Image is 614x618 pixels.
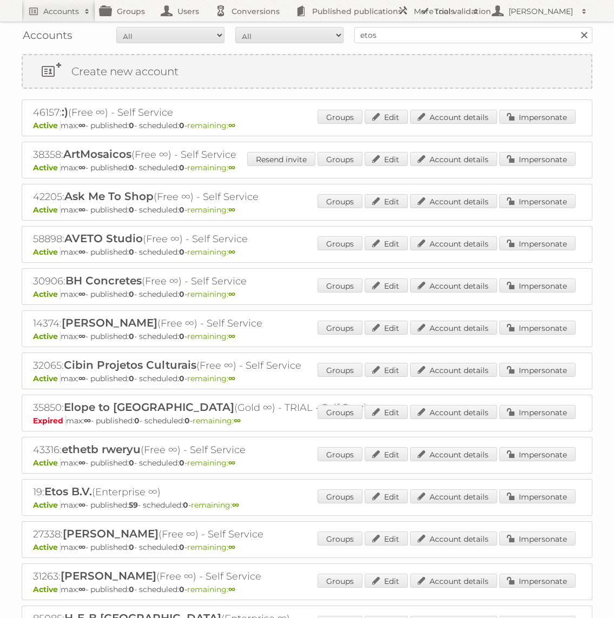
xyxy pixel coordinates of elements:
span: [PERSON_NAME] [63,527,159,540]
p: max: - published: - scheduled: - [33,584,581,594]
strong: 0 [129,205,134,215]
strong: 0 [134,416,140,426]
span: remaining: [187,542,235,552]
a: Account details [410,321,497,335]
span: ArtMosaicos [63,148,131,161]
h2: 27338: (Free ∞) - Self Service [33,527,412,541]
a: Account details [410,447,497,461]
span: remaining: [193,416,241,426]
a: Impersonate [499,321,576,335]
strong: ∞ [78,584,85,594]
strong: 0 [179,374,184,383]
strong: ∞ [228,289,235,299]
a: Groups [318,110,362,124]
span: remaining: [187,121,235,130]
h2: 42205: (Free ∞) - Self Service [33,190,412,204]
span: [PERSON_NAME] [61,569,156,582]
a: Groups [318,194,362,208]
strong: ∞ [228,247,235,257]
strong: ∞ [228,331,235,341]
strong: 0 [184,416,190,426]
strong: 0 [179,542,184,552]
a: Impersonate [499,489,576,503]
h2: 38358: (Free ∞) - Self Service [33,148,412,162]
strong: ∞ [78,500,85,510]
a: Edit [365,321,408,335]
span: Active [33,584,61,594]
h2: 46157: (Free ∞) - Self Service [33,105,412,119]
strong: 0 [129,121,134,130]
a: Resend invite [247,152,315,166]
a: Groups [318,531,362,546]
a: Edit [365,110,408,124]
a: Edit [365,405,408,419]
strong: 0 [179,121,184,130]
span: remaining: [187,205,235,215]
a: Account details [410,363,497,377]
a: Edit [365,363,408,377]
strong: 0 [129,331,134,341]
strong: 0 [179,584,184,594]
a: Edit [365,489,408,503]
strong: 0 [179,289,184,299]
a: Groups [318,489,362,503]
h2: [PERSON_NAME] [506,6,576,17]
span: remaining: [187,247,235,257]
strong: 0 [129,374,134,383]
p: max: - published: - scheduled: - [33,121,581,130]
a: Account details [410,152,497,166]
a: Groups [318,278,362,293]
strong: ∞ [78,205,85,215]
span: Active [33,247,61,257]
a: Impersonate [499,236,576,250]
strong: ∞ [228,374,235,383]
h2: 58898: (Free ∞) - Self Service [33,232,412,246]
h2: 14374: (Free ∞) - Self Service [33,316,412,330]
a: Groups [318,363,362,377]
a: Edit [365,574,408,588]
span: Active [33,500,61,510]
span: Active [33,163,61,172]
span: remaining: [187,584,235,594]
a: Account details [410,574,497,588]
a: Account details [410,489,497,503]
span: [PERSON_NAME] [62,316,157,329]
strong: ∞ [228,205,235,215]
p: max: - published: - scheduled: - [33,500,581,510]
strong: 0 [129,289,134,299]
a: Edit [365,152,408,166]
strong: ∞ [228,584,235,594]
h2: 43316: (Free ∞) - Self Service [33,443,412,457]
p: max: - published: - scheduled: - [33,289,581,299]
strong: ∞ [78,458,85,468]
a: Edit [365,447,408,461]
strong: 0 [129,458,134,468]
span: Active [33,121,61,130]
p: max: - published: - scheduled: - [33,205,581,215]
a: Create new account [23,55,591,88]
h2: 30906: (Free ∞) - Self Service [33,274,412,288]
p: max: - published: - scheduled: - [33,374,581,383]
span: Active [33,542,61,552]
a: Impersonate [499,110,576,124]
strong: ∞ [234,416,241,426]
a: Impersonate [499,152,576,166]
strong: 0 [179,163,184,172]
h2: 32065: (Free ∞) - Self Service [33,358,412,373]
a: Groups [318,447,362,461]
a: Groups [318,321,362,335]
a: Account details [410,531,497,546]
a: Edit [365,531,408,546]
strong: ∞ [78,374,85,383]
a: Impersonate [499,531,576,546]
strong: 0 [179,331,184,341]
span: :) [62,105,68,118]
span: Active [33,331,61,341]
strong: ∞ [228,121,235,130]
strong: ∞ [228,163,235,172]
span: Etos B.V. [44,485,92,498]
a: Impersonate [499,405,576,419]
strong: 0 [129,247,134,257]
span: Active [33,374,61,383]
strong: 59 [129,500,138,510]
